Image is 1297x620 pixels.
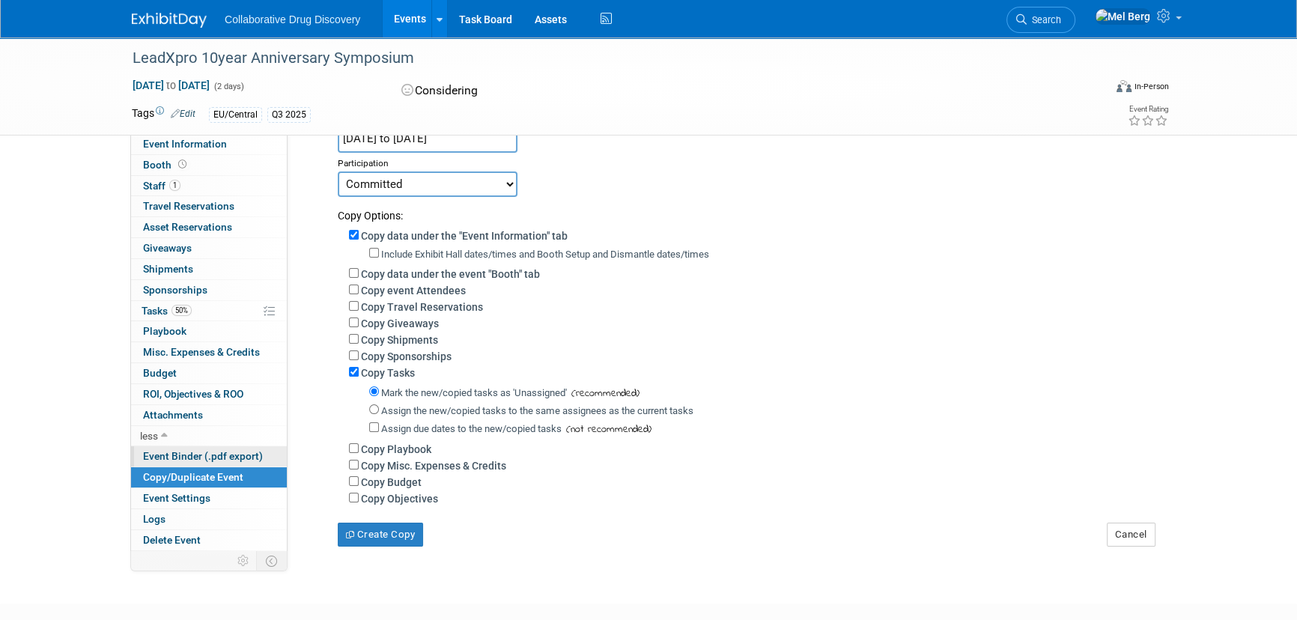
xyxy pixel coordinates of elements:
[143,346,260,358] span: Misc. Expenses & Credits
[131,155,287,175] a: Booth
[562,422,651,437] span: (not recommended)
[131,467,287,487] a: Copy/Duplicate Event
[397,78,728,104] div: Considering
[1107,523,1155,547] button: Cancel
[231,551,257,571] td: Personalize Event Tab Strip
[131,196,287,216] a: Travel Reservations
[175,159,189,170] span: Booth not reserved yet
[131,134,287,154] a: Event Information
[361,268,540,280] label: Copy data under the event "Booth" tab
[1117,80,1132,92] img: Format-Inperson.png
[267,107,311,123] div: Q3 2025
[143,492,210,504] span: Event Settings
[132,106,195,123] td: Tags
[131,280,287,300] a: Sponsorships
[143,284,207,296] span: Sponsorships
[127,45,1081,72] div: LeadXpro 10year Anniversary Symposium
[171,305,192,316] span: 50%
[1015,78,1169,100] div: Event Format
[143,513,165,525] span: Logs
[381,405,693,416] label: Assign the new/copied tasks to the same assignees as the current tasks
[361,230,568,242] label: Copy data under the "Event Information" tab
[361,443,431,455] label: Copy Playbook
[361,476,422,488] label: Copy Budget
[131,363,287,383] a: Budget
[143,367,177,379] span: Budget
[1027,14,1061,25] span: Search
[171,109,195,119] a: Edit
[361,460,506,472] label: Copy Misc. Expenses & Credits
[143,409,203,421] span: Attachments
[142,305,192,317] span: Tasks
[131,321,287,341] a: Playbook
[361,285,466,297] label: Copy event Attendees
[338,197,1154,223] div: Copy Options:
[143,221,232,233] span: Asset Reservations
[361,350,452,362] label: Copy Sponsorships
[225,13,360,25] span: Collaborative Drug Discovery
[131,426,287,446] a: less
[567,386,640,401] span: (recommended)
[131,509,287,529] a: Logs
[143,159,189,171] span: Booth
[338,523,423,547] button: Create Copy
[361,493,438,505] label: Copy Objectives
[131,259,287,279] a: Shipments
[143,200,234,212] span: Travel Reservations
[213,82,244,91] span: (2 days)
[131,488,287,508] a: Event Settings
[131,301,287,321] a: Tasks50%
[1095,8,1151,25] img: Mel Berg
[209,107,262,123] div: EU/Central
[143,138,227,150] span: Event Information
[1006,7,1075,33] a: Search
[381,387,567,398] label: Mark the new/copied tasks as 'Unassigned'
[143,471,243,483] span: Copy/Duplicate Event
[143,242,192,254] span: Giveaways
[140,430,158,442] span: less
[131,238,287,258] a: Giveaways
[1128,106,1168,113] div: Event Rating
[131,530,287,550] a: Delete Event
[143,534,201,546] span: Delete Event
[143,263,193,275] span: Shipments
[361,317,439,329] label: Copy Giveaways
[338,153,1154,171] div: Participation
[381,423,562,434] label: Assign due dates to the new/copied tasks
[169,180,180,191] span: 1
[361,334,438,346] label: Copy Shipments
[381,249,709,260] label: Include Exhibit Hall dates/times and Booth Setup and Dismantle dates/times
[131,176,287,196] a: Staff1
[131,342,287,362] a: Misc. Expenses & Credits
[143,325,186,337] span: Playbook
[1134,81,1169,92] div: In-Person
[131,217,287,237] a: Asset Reservations
[143,388,243,400] span: ROI, Objectives & ROO
[361,367,415,379] label: Copy Tasks
[143,180,180,192] span: Staff
[143,450,263,462] span: Event Binder (.pdf export)
[257,551,288,571] td: Toggle Event Tabs
[131,384,287,404] a: ROI, Objectives & ROO
[361,301,483,313] label: Copy Travel Reservations
[164,79,178,91] span: to
[131,405,287,425] a: Attachments
[131,446,287,466] a: Event Binder (.pdf export)
[132,13,207,28] img: ExhibitDay
[132,79,210,92] span: [DATE] [DATE]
